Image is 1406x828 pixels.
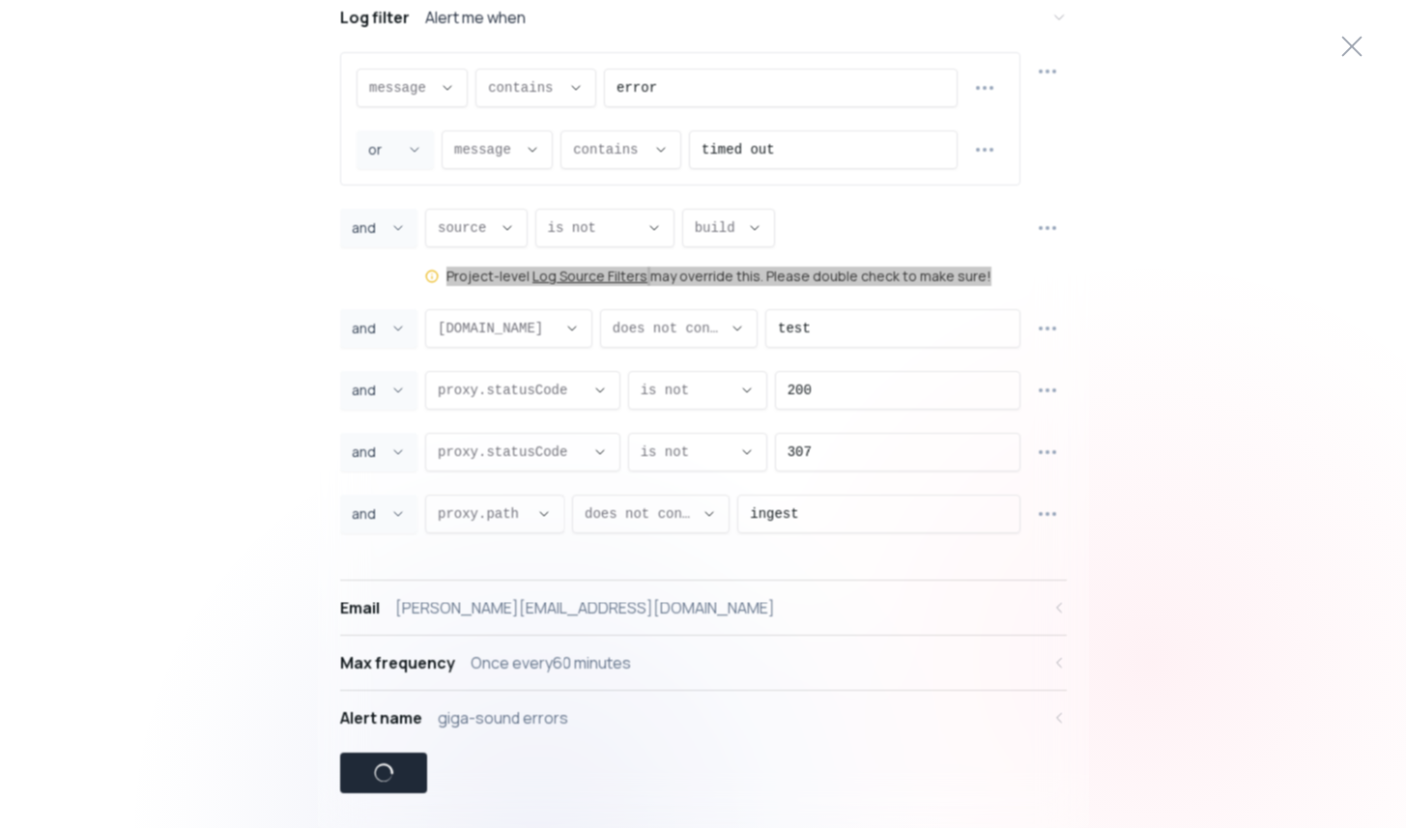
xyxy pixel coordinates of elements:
[681,209,774,247] button: Descriptive Select
[438,319,557,338] span: [DOMAIN_NAME]
[340,495,417,533] button: Joiner Select
[340,209,417,247] button: Joiner Select
[471,651,631,674] div: Once every 60 minutes
[787,434,1007,471] input: Enter text value...
[340,636,1067,690] button: Max frequencyOnce every60 minutes
[694,218,738,238] span: build
[438,504,529,524] span: proxy.path
[395,596,775,619] div: [PERSON_NAME][EMAIL_ADDRESS][DOMAIN_NAME]
[560,130,681,169] button: Descriptive Select
[599,309,757,348] button: Descriptive Select
[438,381,585,400] span: proxy.statusCode
[352,319,383,338] span: and
[340,371,417,410] button: Joiner Select
[617,70,945,106] input: Enter text value...
[368,140,399,159] span: or
[357,130,434,169] button: Joiner Select
[627,371,766,410] button: Descriptive Select
[352,504,383,524] span: and
[352,218,383,238] span: and
[425,209,528,247] button: Descriptive Select
[352,381,383,400] span: and
[425,495,564,533] button: Descriptive Select
[340,691,1067,745] button: Alert namegiga-sound errors
[446,267,991,286] div: Project-level may override this. Please double check to make sure!
[640,381,731,400] span: is not
[547,218,638,238] span: is not
[340,6,410,29] div: Log filter
[425,433,620,471] button: Descriptive Select
[352,443,383,462] span: and
[340,651,455,674] div: Max frequency
[454,140,517,159] span: message
[627,433,766,471] button: Descriptive Select
[612,319,721,338] span: does not contain
[340,309,417,348] button: Joiner Select
[442,130,553,169] button: Descriptive Select
[369,78,432,98] span: message
[475,69,596,107] button: Descriptive Select
[340,581,1067,635] button: Email[PERSON_NAME][EMAIL_ADDRESS][DOMAIN_NAME]
[340,706,422,729] div: Alert name
[340,433,417,471] button: Joiner Select
[532,267,647,286] a: Log Source Filters
[640,443,731,462] span: is not
[750,496,1008,532] input: Enter text value...
[585,504,694,524] span: does not contain
[787,372,1007,409] input: Enter text value...
[340,596,380,619] div: Email
[534,209,674,247] button: Descriptive Select
[425,309,592,348] button: Descriptive Select
[438,218,492,238] span: source
[438,443,585,462] span: proxy.statusCode
[573,140,646,159] span: contains
[340,44,1067,580] div: Log filterAlert me when
[425,371,620,410] button: Descriptive Select
[778,310,1008,347] input: Enter text value...
[357,69,468,107] button: Descriptive Select
[572,495,730,533] button: Descriptive Select
[488,78,560,98] span: contains
[438,706,568,729] div: giga-sound errors
[702,131,945,168] input: Enter text value...
[425,6,526,29] div: Alert me when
